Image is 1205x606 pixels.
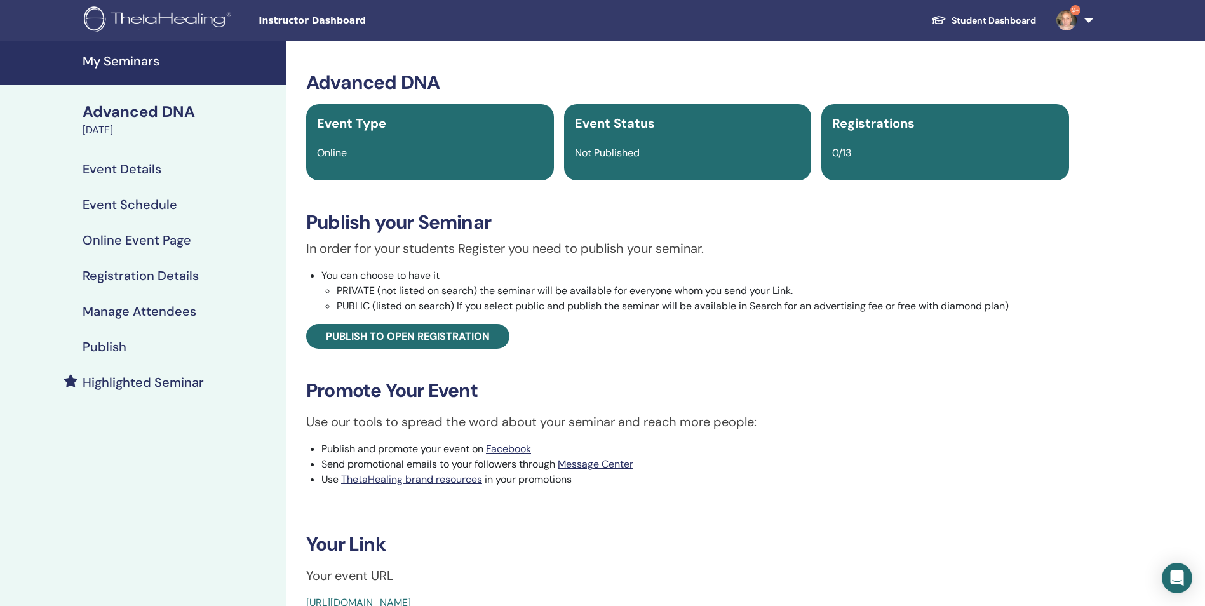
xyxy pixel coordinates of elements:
h4: Publish [83,339,126,354]
img: logo.png [84,6,236,35]
span: Event Type [317,115,386,131]
p: Use our tools to spread the word about your seminar and reach more people: [306,412,1069,431]
img: graduation-cap-white.svg [931,15,946,25]
span: Instructor Dashboard [259,14,449,27]
span: Online [317,146,347,159]
h4: Online Event Page [83,232,191,248]
h4: My Seminars [83,53,278,69]
p: In order for your students Register you need to publish your seminar. [306,239,1069,258]
li: You can choose to have it [321,268,1069,314]
li: Send promotional emails to your followers through [321,457,1069,472]
div: Advanced DNA [83,101,278,123]
span: Not Published [575,146,640,159]
span: Registrations [832,115,915,131]
h3: Publish your Seminar [306,211,1069,234]
a: Message Center [558,457,633,471]
h4: Highlighted Seminar [83,375,204,390]
li: Use in your promotions [321,472,1069,487]
span: 0/13 [832,146,851,159]
li: PRIVATE (not listed on search) the seminar will be available for everyone whom you send your Link. [337,283,1069,299]
img: default.jpg [1056,10,1077,30]
h3: Promote Your Event [306,379,1069,402]
a: Facebook [486,442,531,455]
div: Open Intercom Messenger [1162,563,1192,593]
span: Event Status [575,115,655,131]
a: ThetaHealing brand resources [341,473,482,486]
span: 9+ [1070,5,1080,15]
div: [DATE] [83,123,278,138]
h3: Advanced DNA [306,71,1069,94]
a: Advanced DNA[DATE] [75,101,286,138]
a: Student Dashboard [921,9,1046,32]
span: Publish to open registration [326,330,490,343]
li: Publish and promote your event on [321,441,1069,457]
h3: Your Link [306,533,1069,556]
li: PUBLIC (listed on search) If you select public and publish the seminar will be available in Searc... [337,299,1069,314]
p: Your event URL [306,566,1069,585]
h4: Event Details [83,161,161,177]
a: Publish to open registration [306,324,509,349]
h4: Registration Details [83,268,199,283]
h4: Event Schedule [83,197,177,212]
h4: Manage Attendees [83,304,196,319]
